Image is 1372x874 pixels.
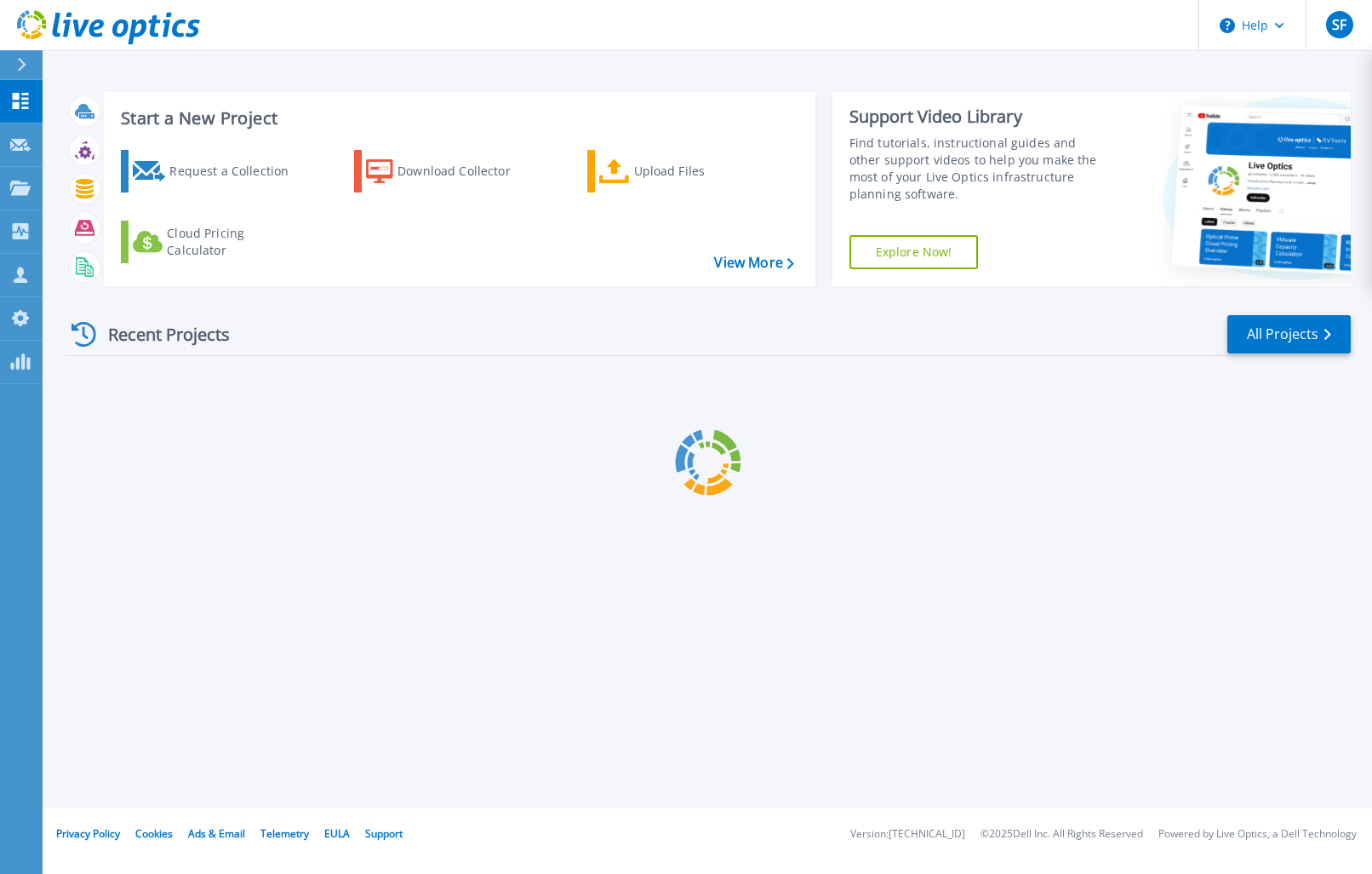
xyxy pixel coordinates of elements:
span: SF [1332,18,1346,32]
li: Version: [TECHNICAL_ID] [850,829,965,840]
a: EULA [324,826,350,841]
li: Powered by Live Optics, a Dell Technology [1158,829,1357,840]
a: View More [714,255,793,271]
div: Recent Projects [66,313,253,355]
h3: Start a New Project [121,109,793,128]
a: Explore Now! [849,235,979,269]
a: Upload Files [587,150,777,193]
a: Cloud Pricing Calculator [121,221,311,263]
a: Telemetry [260,826,309,841]
div: Download Collector [397,154,534,188]
a: Cookies [135,826,173,841]
div: Support Video Library [849,106,1111,128]
div: Request a Collection [169,154,306,188]
a: Ads & Email [188,826,245,841]
div: Upload Files [634,154,770,188]
li: © 2025 Dell Inc. All Rights Reserved [980,829,1143,840]
a: Request a Collection [121,150,311,193]
div: Find tutorials, instructional guides and other support videos to help you make the most of your L... [849,135,1111,203]
div: Cloud Pricing Calculator [167,225,303,259]
a: Privacy Policy [56,826,120,841]
a: Download Collector [354,150,544,193]
a: All Projects [1227,315,1351,354]
a: Support [365,826,403,841]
